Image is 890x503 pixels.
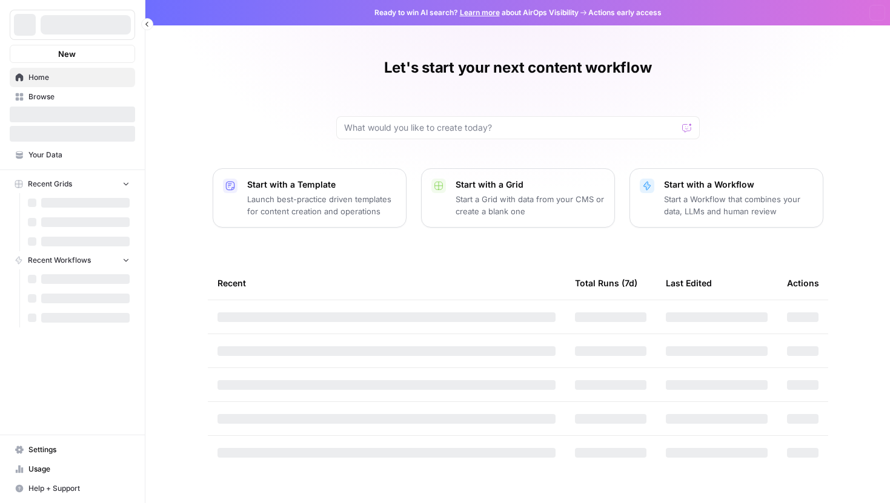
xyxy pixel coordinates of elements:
[664,179,813,191] p: Start with a Workflow
[10,459,135,479] a: Usage
[421,168,615,228] button: Start with a GridStart a Grid with data from your CMS or create a blank one
[247,193,396,217] p: Launch best-practice driven templates for content creation and operations
[28,255,91,266] span: Recent Workflows
[28,483,130,494] span: Help + Support
[247,179,396,191] p: Start with a Template
[28,150,130,160] span: Your Data
[28,72,130,83] span: Home
[10,251,135,269] button: Recent Workflows
[10,68,135,87] a: Home
[456,193,605,217] p: Start a Grid with data from your CMS or create a blank one
[10,45,135,63] button: New
[456,179,605,191] p: Start with a Grid
[787,266,819,300] div: Actions
[374,7,579,18] span: Ready to win AI search? about AirOps Visibility
[10,479,135,498] button: Help + Support
[666,266,712,300] div: Last Edited
[10,175,135,193] button: Recent Grids
[575,266,637,300] div: Total Runs (7d)
[588,7,662,18] span: Actions early access
[629,168,823,228] button: Start with a WorkflowStart a Workflow that combines your data, LLMs and human review
[384,58,652,77] h1: Let's start your next content workflow
[10,87,135,107] a: Browse
[28,91,130,102] span: Browse
[28,464,130,475] span: Usage
[344,122,677,134] input: What would you like to create today?
[218,266,556,300] div: Recent
[58,48,76,60] span: New
[10,440,135,459] a: Settings
[10,145,135,165] a: Your Data
[28,179,72,189] span: Recent Grids
[664,193,813,217] p: Start a Workflow that combines your data, LLMs and human review
[213,168,407,228] button: Start with a TemplateLaunch best-practice driven templates for content creation and operations
[28,444,130,455] span: Settings
[460,8,500,17] a: Learn more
